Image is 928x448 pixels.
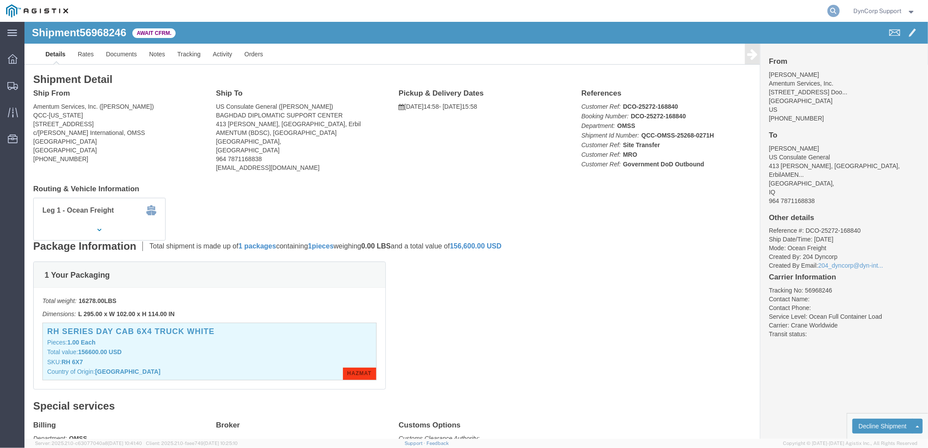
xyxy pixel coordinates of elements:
span: [DATE] 10:41:40 [108,441,142,446]
span: Client: 2025.21.0-faee749 [146,441,238,446]
span: [DATE] 10:25:10 [204,441,238,446]
a: Feedback [426,441,449,446]
span: Copyright © [DATE]-[DATE] Agistix Inc., All Rights Reserved [783,440,918,447]
button: DynCorp Support [853,6,916,16]
span: Server: 2025.21.0-c63077040a8 [35,441,142,446]
a: Support [405,441,426,446]
span: DynCorp Support [854,6,902,16]
iframe: FS Legacy Container [24,22,928,439]
img: logo [6,4,68,17]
